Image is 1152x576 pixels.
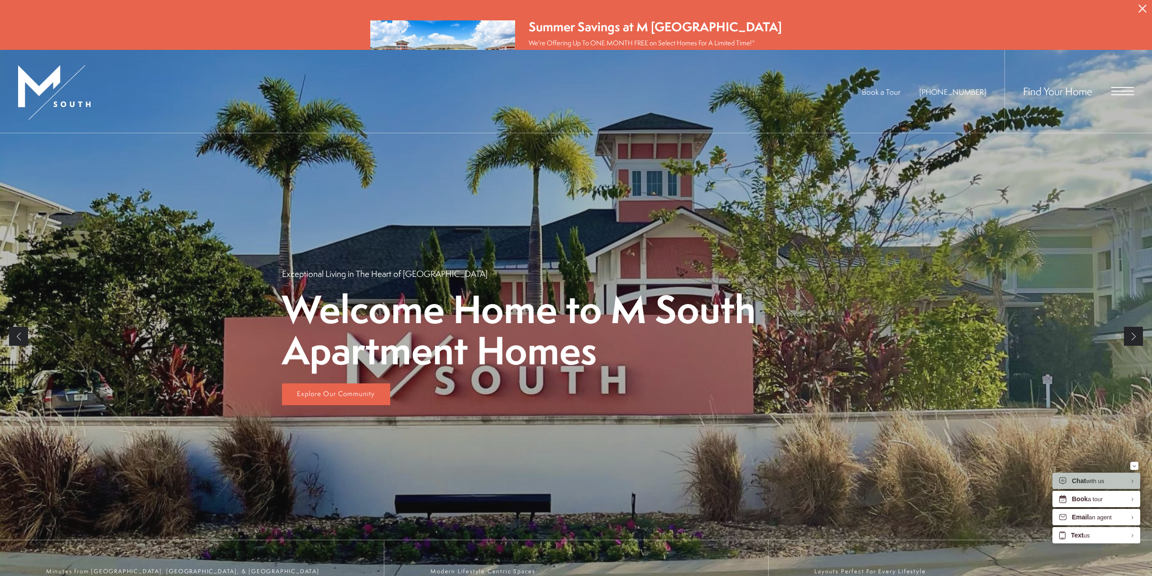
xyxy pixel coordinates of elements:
a: Call Us at 813-570-8014 [919,87,986,97]
a: Explore Our Community [282,383,390,405]
p: Exceptional Living in The Heart of [GEOGRAPHIC_DATA] [282,268,488,280]
button: Open Menu [1111,87,1134,95]
img: MSouth [18,65,91,120]
span: [PHONE_NUMBER] [919,87,986,97]
a: Book a Tour [862,87,900,97]
p: We're Offering Up To ONE MONTH FREE on Select Homes For A Limited Time!* Call Our Friendly Leasin... [529,38,782,67]
span: Minutes from [GEOGRAPHIC_DATA], [GEOGRAPHIC_DATA], & [GEOGRAPHIC_DATA] [46,567,320,575]
span: Layouts Perfect For Every Lifestyle [814,567,926,575]
span: Modern Lifestyle Centric Spaces [430,567,587,575]
span: Explore Our Community [297,389,375,398]
a: Next [1124,327,1143,346]
img: Summer Savings at M South Apartments [370,20,515,105]
a: Find Your Home [1023,84,1092,98]
div: Summer Savings at M [GEOGRAPHIC_DATA] [529,18,782,36]
p: Welcome Home to M South Apartment Homes [282,289,870,371]
a: Previous [9,327,28,346]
